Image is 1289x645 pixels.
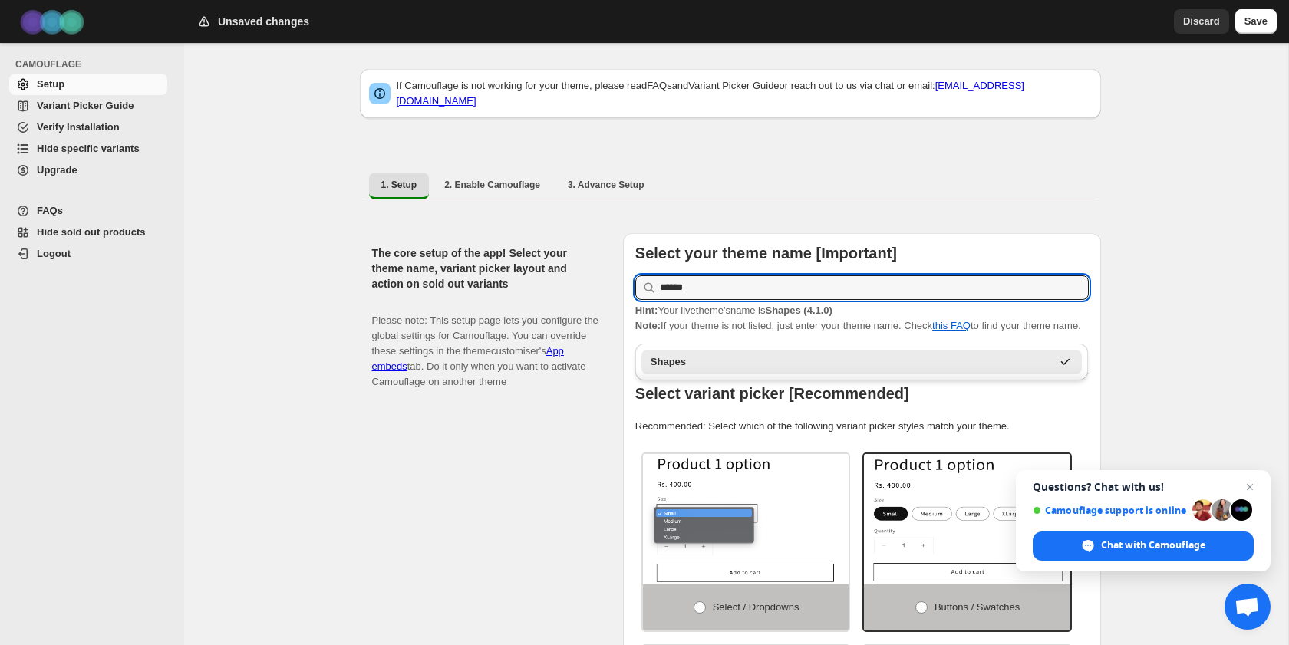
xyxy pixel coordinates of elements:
a: Logout [9,243,167,265]
span: Hide sold out products [37,226,146,238]
span: Discard [1183,14,1220,29]
span: Variant Picker Guide [37,100,134,111]
a: Open chat [1225,584,1271,630]
a: Setup [9,74,167,95]
span: FAQs [37,205,63,216]
span: Chat with Camouflage [1101,538,1205,552]
span: Select / Dropdowns [713,601,799,613]
p: Recommended: Select which of the following variant picker styles match your theme. [635,419,1089,434]
span: Logout [37,248,71,259]
span: Save [1244,14,1268,29]
span: Chat with Camouflage [1033,531,1254,561]
b: Select your theme name [Important] [635,245,897,262]
a: Hide specific variants [9,138,167,160]
p: If your theme is not listed, just enter your theme name. Check to find your theme name. [635,303,1089,334]
img: Select / Dropdowns [643,454,849,584]
h2: Unsaved changes [218,14,309,29]
span: Hide specific variants [37,143,140,154]
span: Upgrade [37,164,77,176]
strong: Note: [635,320,661,331]
a: Variant Picker Guide [688,80,779,91]
a: this FAQ [932,320,971,331]
span: 1. Setup [381,179,417,191]
b: Select variant picker [Recommended] [635,385,909,402]
p: Please note: This setup page lets you configure the global settings for Camouflage. You can overr... [372,298,598,390]
span: CAMOUFLAGE [15,58,173,71]
h2: The core setup of the app! Select your theme name, variant picker layout and action on sold out v... [372,245,598,291]
span: 2. Enable Camouflage [444,179,540,191]
span: Buttons / Swatches [935,601,1020,613]
button: Discard [1174,9,1229,34]
span: Your live theme's name is [635,304,832,316]
button: Save [1235,9,1277,34]
p: If Camouflage is not working for your theme, please read and or reach out to us via chat or email: [397,78,1092,109]
a: Verify Installation [9,117,167,138]
a: Hide sold out products [9,222,167,243]
strong: Shapes (4.1.0) [765,304,832,316]
span: Questions? Chat with us! [1033,481,1254,493]
span: 3. Advance Setup [568,179,644,191]
strong: Hint: [635,304,658,316]
span: Verify Installation [37,121,120,133]
div: Shapes [651,354,1052,370]
a: FAQs [9,200,167,222]
a: Variant Picker Guide [9,95,167,117]
a: FAQs [647,80,672,91]
li: Shapes [635,350,1089,374]
span: Setup [37,78,64,90]
a: Upgrade [9,160,167,181]
span: Camouflage support is online [1033,505,1187,516]
img: Buttons / Swatches [864,454,1070,584]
